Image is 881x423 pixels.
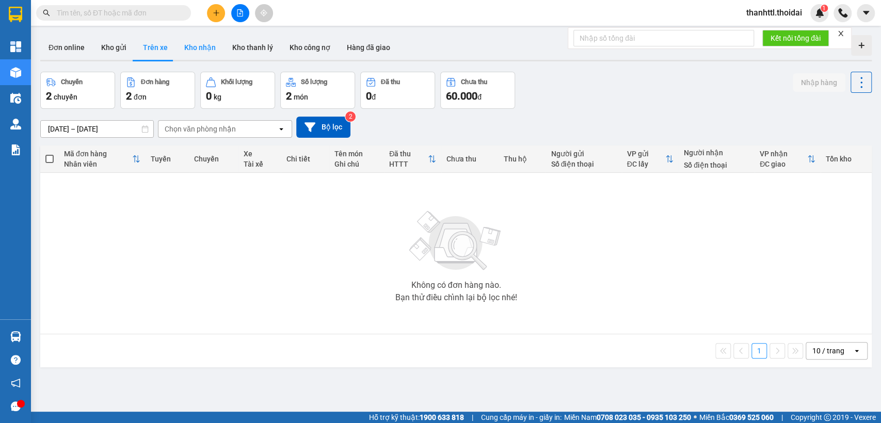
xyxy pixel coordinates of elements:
[738,6,810,19] span: thanhttl.thoidai
[64,160,132,168] div: Nhân viên
[446,155,493,163] div: Chưa thu
[597,413,691,421] strong: 0708 023 035 - 0935 103 250
[213,9,220,17] span: plus
[214,93,221,101] span: kg
[503,155,540,163] div: Thu hộ
[244,160,276,168] div: Tài xế
[221,78,252,86] div: Khối lượng
[781,412,783,423] span: |
[627,150,666,158] div: VP gửi
[255,4,273,22] button: aim
[141,78,169,86] div: Đơn hàng
[134,93,147,101] span: đơn
[755,145,821,173] th: Toggle SortBy
[165,124,236,134] div: Chọn văn phòng nhận
[43,9,50,17] span: search
[4,37,6,89] img: logo
[281,35,339,60] button: Kho công nợ
[244,150,276,158] div: Xe
[54,93,77,101] span: chuyến
[684,161,749,169] div: Số điện thoại
[339,35,398,60] button: Hàng đã giao
[411,281,501,289] div: Không có đơn hàng nào.
[224,35,281,60] button: Kho thanh lý
[46,90,52,102] span: 2
[389,160,428,168] div: HTTT
[296,117,350,138] button: Bộ lọc
[64,150,132,158] div: Mã đơn hàng
[277,125,285,133] svg: open
[151,155,184,163] div: Tuyến
[481,412,562,423] span: Cung cấp máy in - giấy in:
[446,90,477,102] span: 60.000
[751,343,767,359] button: 1
[826,155,867,163] div: Tồn kho
[551,150,616,158] div: Người gửi
[477,93,482,101] span: đ
[564,412,691,423] span: Miền Nam
[360,72,435,109] button: Đã thu0đ
[126,90,132,102] span: 2
[11,378,21,388] span: notification
[9,7,22,22] img: logo-vxr
[381,78,400,86] div: Đã thu
[627,160,666,168] div: ĐC lấy
[200,72,275,109] button: Khối lượng0kg
[286,90,292,102] span: 2
[280,72,355,109] button: Số lượng2món
[684,149,749,157] div: Người nhận
[729,413,774,421] strong: 0369 525 060
[10,144,21,155] img: solution-icon
[11,355,21,365] span: question-circle
[334,150,379,158] div: Tên món
[699,412,774,423] span: Miền Bắc
[622,145,679,173] th: Toggle SortBy
[301,78,327,86] div: Số lượng
[10,41,21,52] img: dashboard-icon
[573,30,754,46] input: Nhập số tổng đài
[10,119,21,129] img: warehouse-icon
[369,412,464,423] span: Hỗ trợ kỹ thuật:
[345,111,356,122] sup: 2
[57,7,179,19] input: Tìm tên, số ĐT hoặc mã đơn
[389,150,428,158] div: Đã thu
[41,121,153,137] input: Select a date range.
[93,35,135,60] button: Kho gửi
[176,35,224,60] button: Kho nhận
[11,401,21,411] span: message
[135,35,176,60] button: Trên xe
[760,150,807,158] div: VP nhận
[771,32,821,44] span: Kết nối tổng đài
[822,5,826,12] span: 1
[206,90,212,102] span: 0
[853,347,861,355] svg: open
[334,160,379,168] div: Ghi chú
[812,346,844,356] div: 10 / trang
[760,160,807,168] div: ĐC giao
[551,160,616,168] div: Số điện thoại
[762,30,829,46] button: Kết nối tổng đài
[10,67,21,78] img: warehouse-icon
[372,93,376,101] span: đ
[194,155,233,163] div: Chuyến
[472,412,473,423] span: |
[286,155,324,163] div: Chi tiết
[9,8,93,42] strong: CÔNG TY TNHH DỊCH VỤ DU LỊCH THỜI ĐẠI
[10,331,21,342] img: warehouse-icon
[207,4,225,22] button: plus
[7,44,96,81] span: Chuyển phát nhanh: [GEOGRAPHIC_DATA] - [GEOGRAPHIC_DATA]
[236,9,244,17] span: file-add
[294,93,308,101] span: món
[440,72,515,109] button: Chưa thu60.000đ
[231,4,249,22] button: file-add
[857,4,875,22] button: caret-down
[395,294,517,302] div: Bạn thử điều chỉnh lại bộ lọc nhé!
[40,35,93,60] button: Đơn online
[694,415,697,419] span: ⚪️
[404,205,507,277] img: svg+xml;base64,PHN2ZyBjbGFzcz0ibGlzdC1wbHVnX19zdmciIHhtbG5zPSJodHRwOi8vd3d3LnczLm9yZy8yMDAwL3N2Zy...
[120,72,195,109] button: Đơn hàng2đơn
[461,78,487,86] div: Chưa thu
[59,145,146,173] th: Toggle SortBy
[384,145,441,173] th: Toggle SortBy
[10,93,21,104] img: warehouse-icon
